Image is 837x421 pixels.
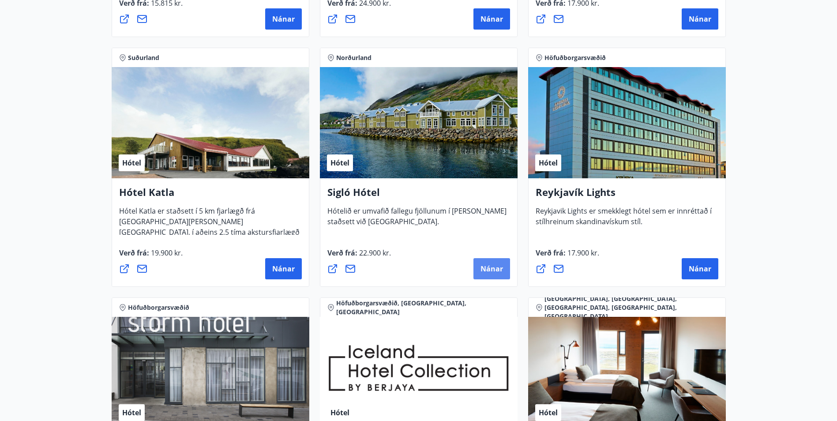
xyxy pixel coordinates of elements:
span: Hótel [122,408,141,417]
span: [GEOGRAPHIC_DATA], [GEOGRAPHIC_DATA], [GEOGRAPHIC_DATA], [GEOGRAPHIC_DATA], [GEOGRAPHIC_DATA] [544,294,718,321]
span: Nánar [689,14,711,24]
button: Nánar [682,258,718,279]
span: Verð frá : [119,248,183,265]
span: Höfuðborgarsvæðið [544,53,606,62]
h4: Sigló Hótel [327,185,510,206]
span: Verð frá : [327,248,391,265]
span: 19.900 kr. [149,248,183,258]
span: Nánar [272,264,295,274]
button: Nánar [682,8,718,30]
h4: Reykjavík Lights [536,185,718,206]
span: Hótel [539,408,558,417]
button: Nánar [265,258,302,279]
span: 17.900 kr. [566,248,599,258]
span: Hótelið er umvafið fallegu fjöllunum í [PERSON_NAME] staðsett við [GEOGRAPHIC_DATA]. [327,206,507,233]
span: Verð frá : [536,248,599,265]
span: Nánar [272,14,295,24]
span: Reykjavik Lights er smekklegt hótel sem er innréttað í stílhreinum skandinavískum stíl. [536,206,712,233]
span: Hótel [330,408,349,417]
span: Hótel Katla er staðsett í 5 km fjarlægð frá [GEOGRAPHIC_DATA][PERSON_NAME][GEOGRAPHIC_DATA], í að... [119,206,300,255]
span: Hótel [539,158,558,168]
button: Nánar [265,8,302,30]
span: Höfuðborgarsvæðið, [GEOGRAPHIC_DATA], [GEOGRAPHIC_DATA] [336,299,510,316]
span: Nánar [689,264,711,274]
span: Hótel [122,158,141,168]
span: Norðurland [336,53,372,62]
h4: Hótel Katla [119,185,302,206]
button: Nánar [473,8,510,30]
button: Nánar [473,258,510,279]
span: Suðurland [128,53,159,62]
span: 22.900 kr. [357,248,391,258]
span: Höfuðborgarsvæðið [128,303,189,312]
span: Nánar [480,264,503,274]
span: Hótel [330,158,349,168]
span: Nánar [480,14,503,24]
